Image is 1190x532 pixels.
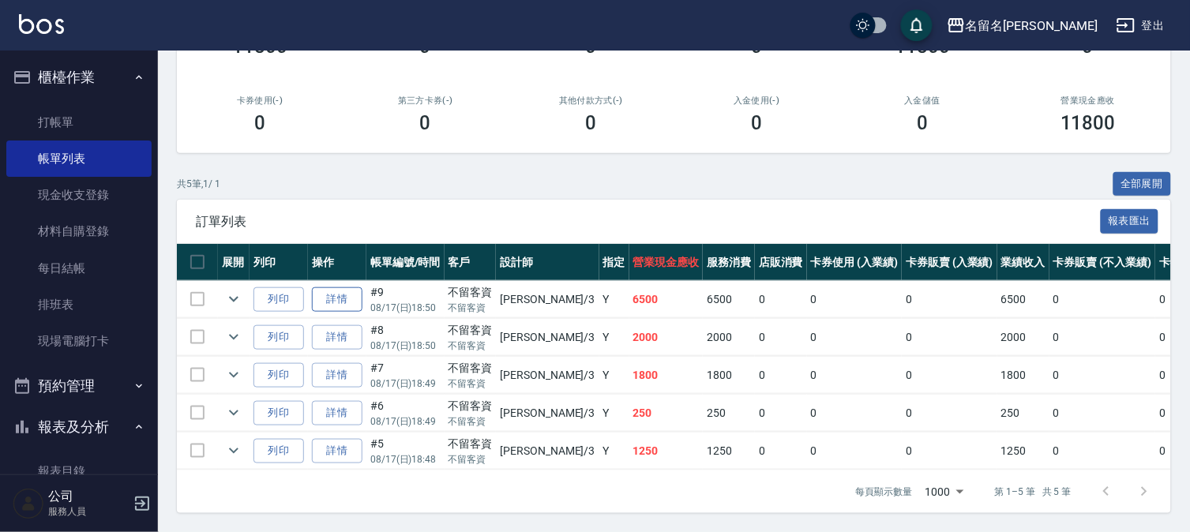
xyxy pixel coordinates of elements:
a: 報表匯出 [1101,213,1159,228]
td: 1250 [703,433,755,470]
th: 卡券使用 (入業績) [807,244,903,281]
th: 展開 [218,244,250,281]
td: Y [599,281,629,318]
p: 第 1–5 筆 共 5 筆 [995,485,1072,499]
th: 店販消費 [755,244,807,281]
div: 不留客資 [449,360,493,377]
h3: 0 [254,112,265,134]
button: expand row [222,325,246,349]
a: 詳情 [312,401,362,425]
td: 0 [755,357,807,394]
td: 0 [1049,433,1155,470]
td: 0 [807,433,903,470]
p: 08/17 (日) 18:48 [370,452,441,466]
td: Y [599,433,629,470]
td: 6500 [629,281,704,318]
th: 業績收入 [997,244,1049,281]
h3: 0 [917,112,928,134]
button: 列印 [253,363,304,388]
th: 卡券販賣 (不入業績) [1049,244,1155,281]
td: [PERSON_NAME] /3 [496,281,599,318]
h2: 卡券使用(-) [196,96,324,106]
p: 不留客資 [449,414,493,429]
div: 1000 [919,470,970,513]
td: 0 [902,357,997,394]
td: 0 [1049,395,1155,432]
a: 詳情 [312,363,362,388]
td: 250 [629,395,704,432]
button: 全部展開 [1113,172,1172,197]
button: expand row [222,401,246,425]
a: 現金收支登錄 [6,177,152,213]
td: 6500 [703,281,755,318]
td: 0 [1049,319,1155,356]
a: 材料自購登錄 [6,213,152,249]
div: 不留客資 [449,284,493,301]
td: [PERSON_NAME] /3 [496,357,599,394]
p: 每頁顯示數量 [856,485,913,499]
th: 帳單編號/時間 [366,244,445,281]
a: 每日結帳 [6,250,152,287]
a: 帳單列表 [6,140,152,177]
button: 名留名[PERSON_NAME] [940,9,1104,42]
td: [PERSON_NAME] /3 [496,433,599,470]
p: 08/17 (日) 18:49 [370,414,441,429]
button: 報表及分析 [6,406,152,448]
img: Person [13,488,44,519]
button: expand row [222,287,246,311]
p: 不留客資 [449,452,493,466]
button: 登出 [1110,11,1171,40]
td: 1250 [629,433,704,470]
button: save [901,9,933,41]
td: 0 [902,433,997,470]
td: [PERSON_NAME] /3 [496,395,599,432]
td: 1800 [997,357,1049,394]
td: 250 [997,395,1049,432]
a: 現場電腦打卡 [6,323,152,359]
button: 列印 [253,401,304,425]
h2: 入金使用(-) [693,96,820,106]
td: 0 [755,395,807,432]
th: 指定 [599,244,629,281]
td: 0 [807,319,903,356]
th: 設計師 [496,244,599,281]
p: 不留客資 [449,377,493,391]
a: 詳情 [312,439,362,463]
td: 2000 [703,319,755,356]
button: 列印 [253,325,304,350]
div: 不留客資 [449,436,493,452]
td: #8 [366,319,445,356]
h3: 0 [751,112,762,134]
th: 服務消費 [703,244,755,281]
button: 列印 [253,439,304,463]
td: 0 [755,433,807,470]
td: Y [599,319,629,356]
button: expand row [222,363,246,387]
button: 報表匯出 [1101,209,1159,234]
td: 0 [807,395,903,432]
h2: 營業現金應收 [1024,96,1152,106]
p: 服務人員 [48,504,129,519]
h3: 0 [586,112,597,134]
td: 2000 [629,319,704,356]
p: 不留客資 [449,339,493,353]
th: 營業現金應收 [629,244,704,281]
button: 櫃檯作業 [6,57,152,98]
p: 共 5 筆, 1 / 1 [177,177,220,191]
span: 訂單列表 [196,214,1101,230]
td: 2000 [997,319,1049,356]
div: 不留客資 [449,322,493,339]
a: 排班表 [6,287,152,323]
td: 0 [902,281,997,318]
h2: 入金儲值 [858,96,986,106]
a: 打帳單 [6,104,152,140]
td: 1800 [703,357,755,394]
td: 250 [703,395,755,432]
div: 名留名[PERSON_NAME] [966,16,1098,36]
td: 0 [807,281,903,318]
td: Y [599,357,629,394]
td: 1800 [629,357,704,394]
h3: 11800 [1060,112,1116,134]
td: 0 [755,281,807,318]
th: 客戶 [445,244,497,281]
